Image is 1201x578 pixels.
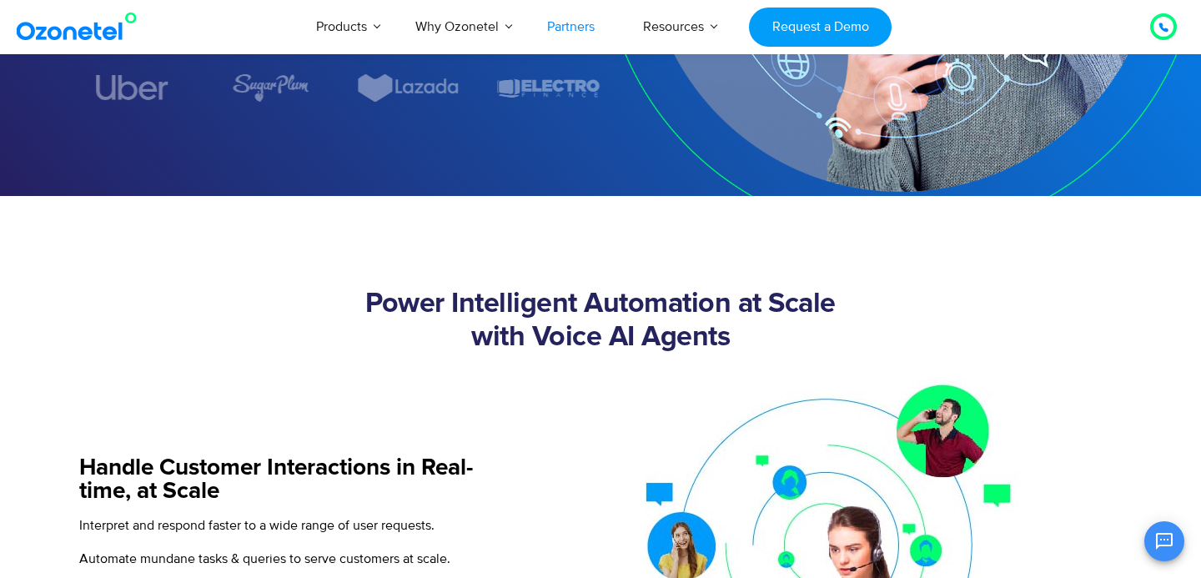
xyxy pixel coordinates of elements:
img: sugarplum [231,73,309,103]
h5: Handle Customer Interactions in Real-time, at Scale [79,456,500,503]
div: 7 / 7 [495,73,600,103]
span: Interpret and respond faster to a wide range of user requests. [79,517,435,534]
span: Automate mundane tasks & queries to serve customers at scale. [79,550,450,567]
div: 5 / 7 [218,73,323,103]
img: Lazada [357,73,462,103]
button: Open chat [1144,521,1184,561]
a: Request a Demo [749,8,892,47]
img: uber [96,75,168,100]
div: 4 / 7 [79,75,184,100]
div: Image Carousel [79,73,600,103]
h2: Power Intelligent Automation at Scale with Voice AI Agents [79,288,1122,354]
div: 6 / 7 [357,73,462,103]
img: electro [495,73,600,103]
